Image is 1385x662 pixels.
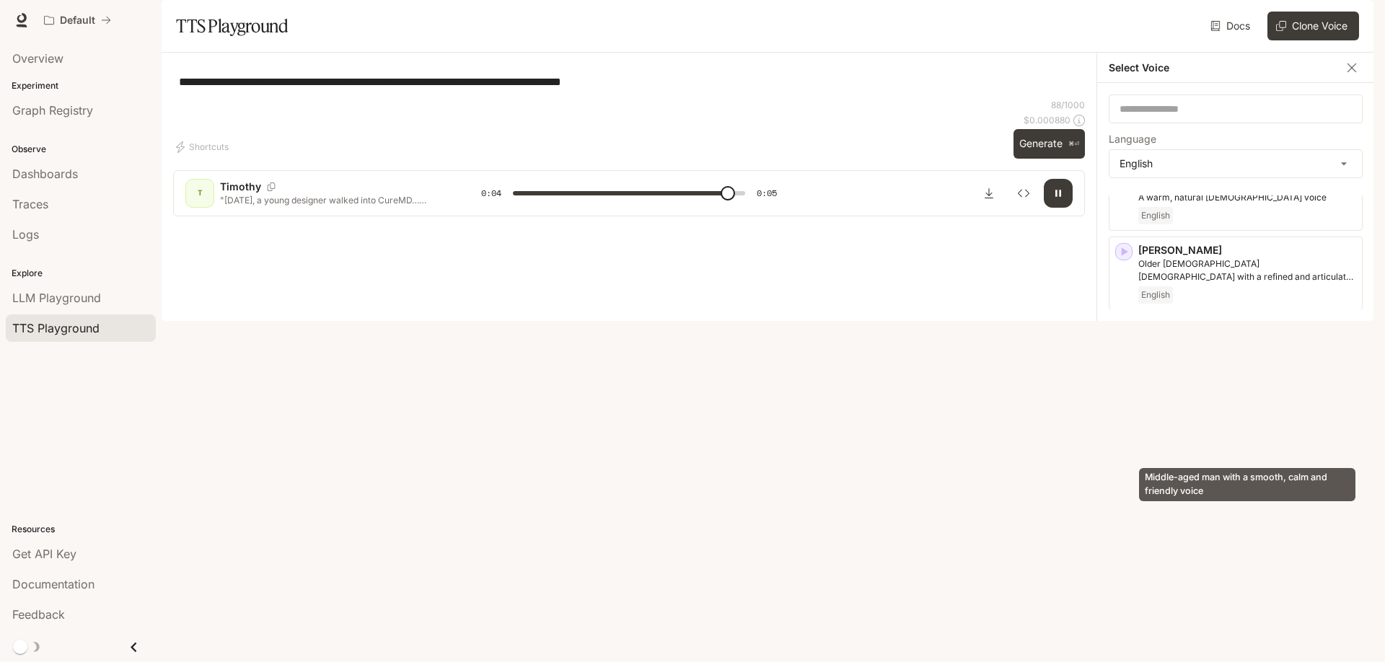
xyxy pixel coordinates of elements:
[975,179,1003,208] button: Download audio
[188,182,211,205] div: T
[173,136,234,159] button: Shortcuts
[1068,140,1079,149] p: ⌘⏎
[176,12,288,40] h1: TTS Playground
[220,180,261,194] p: Timothy
[1138,257,1356,283] p: Older British male with a refined and articulate voice
[1138,286,1173,304] span: English
[220,194,447,206] p: "[DATE], a young designer walked into CureMD… [PERSON_NAME], and ready to learn.
[1138,243,1356,257] p: [PERSON_NAME]
[1109,134,1156,144] p: Language
[60,14,95,27] p: Default
[757,186,777,200] span: 0:05
[1208,12,1256,40] a: Docs
[38,6,118,35] button: All workspaces
[1024,114,1070,126] p: $ 0.000880
[1138,207,1173,224] span: English
[481,186,501,200] span: 0:04
[1009,179,1038,208] button: Inspect
[261,182,281,191] button: Copy Voice ID
[1138,191,1356,204] p: A warm, natural female voice
[1014,129,1085,159] button: Generate⌘⏎
[1051,99,1085,111] p: 88 / 1000
[1139,468,1355,501] div: Middle-aged man with a smooth, calm and friendly voice
[1267,12,1359,40] button: Clone Voice
[1109,150,1362,177] div: English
